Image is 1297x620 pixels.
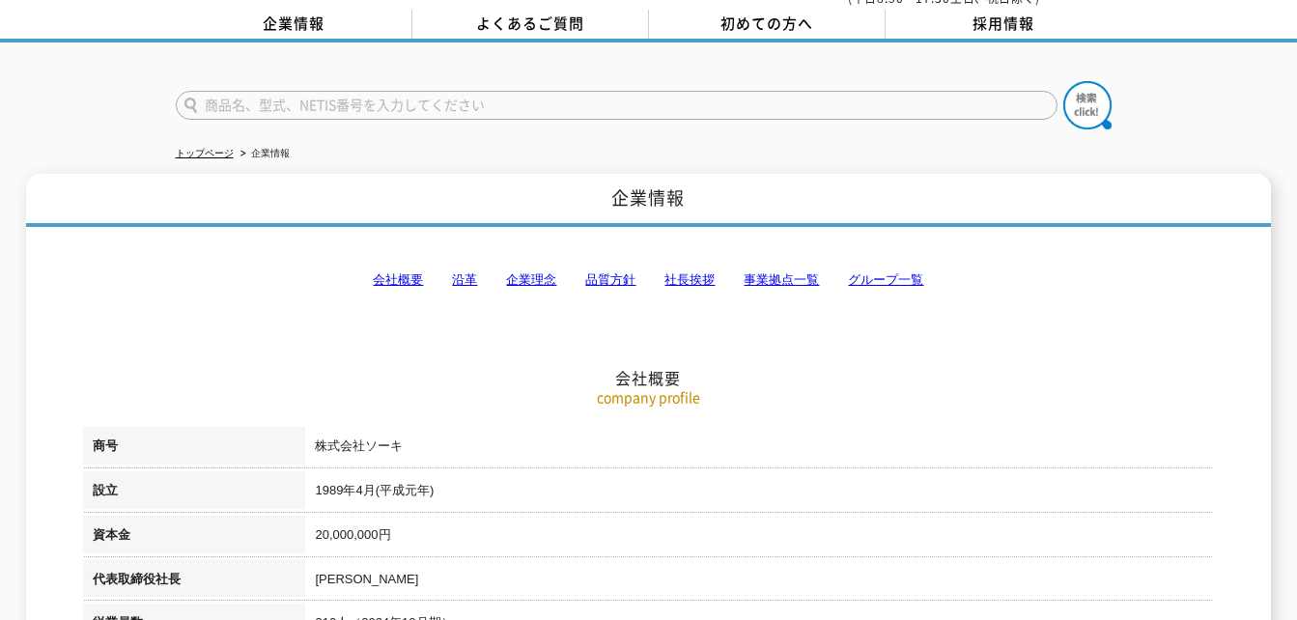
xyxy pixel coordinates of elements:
h2: 会社概要 [83,175,1213,388]
a: 社長挨拶 [664,272,715,287]
a: 沿革 [452,272,477,287]
a: 企業理念 [506,272,556,287]
input: 商品名、型式、NETIS番号を入力してください [176,91,1057,120]
a: 会社概要 [373,272,423,287]
td: 1989年4月(平成元年) [305,471,1213,516]
th: 資本金 [83,516,305,560]
p: company profile [83,387,1213,408]
a: 企業情報 [176,10,412,39]
th: 代表取締役社長 [83,560,305,605]
td: 株式会社ソーキ [305,427,1213,471]
li: 企業情報 [237,144,290,164]
a: 採用情報 [886,10,1122,39]
td: 20,000,000円 [305,516,1213,560]
a: 事業拠点一覧 [744,272,819,287]
a: 品質方針 [585,272,635,287]
a: 初めての方へ [649,10,886,39]
a: グループ一覧 [848,272,923,287]
span: 初めての方へ [720,13,813,34]
img: btn_search.png [1063,81,1112,129]
h1: 企業情報 [26,174,1271,227]
a: よくあるご質問 [412,10,649,39]
th: 商号 [83,427,305,471]
a: トップページ [176,148,234,158]
td: [PERSON_NAME] [305,560,1213,605]
th: 設立 [83,471,305,516]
